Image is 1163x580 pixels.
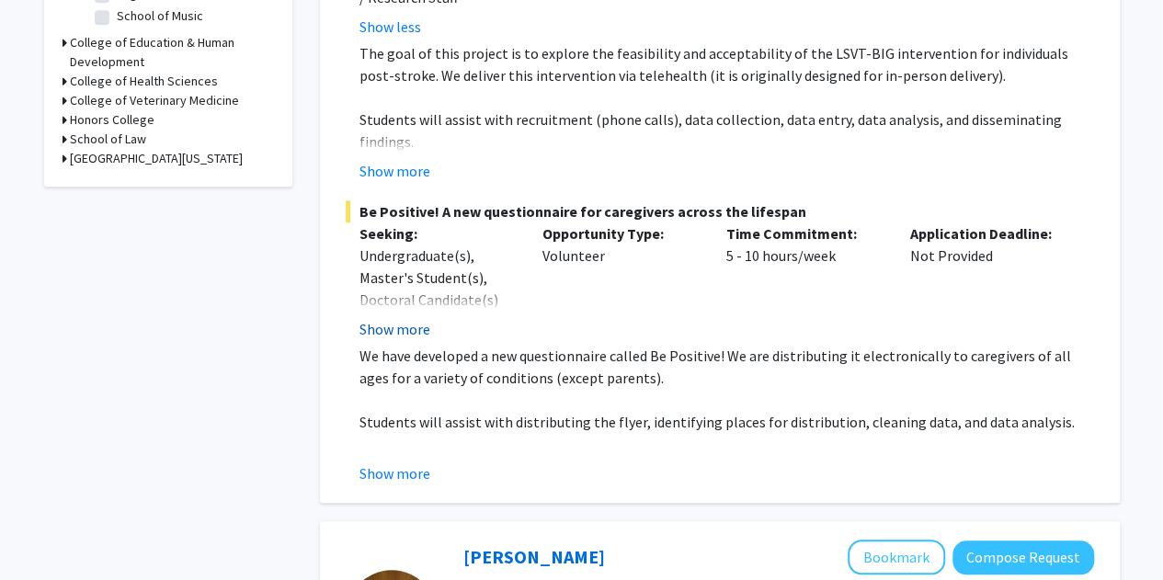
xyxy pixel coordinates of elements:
[117,6,203,26] label: School of Music
[359,462,430,484] button: Show more
[542,222,699,245] p: Opportunity Type:
[463,545,605,568] a: [PERSON_NAME]
[726,222,883,245] p: Time Commitment:
[346,200,1094,222] span: Be Positive! A new questionnaire for caregivers across the lifespan
[896,222,1080,340] div: Not Provided
[359,411,1094,433] p: Students will assist with distributing the flyer, identifying places for distribution, cleaning d...
[70,91,239,110] h3: College of Veterinary Medicine
[14,497,78,566] iframe: Chat
[359,222,516,245] p: Seeking:
[70,110,154,130] h3: Honors College
[359,245,516,421] div: Undergraduate(s), Master's Student(s), Doctoral Candidate(s) (PhD, MD, DMD, PharmD, etc.), Postdo...
[713,222,896,340] div: 5 - 10 hours/week
[359,318,430,340] button: Show more
[359,160,430,182] button: Show more
[359,42,1094,86] p: The goal of this project is to explore the feasibility and acceptability of the LSVT-BIG interven...
[910,222,1066,245] p: Application Deadline:
[848,540,945,574] button: Add Rachel AuBuchon to Bookmarks
[529,222,713,340] div: Volunteer
[70,130,146,149] h3: School of Law
[359,108,1094,153] p: Students will assist with recruitment (phone calls), data collection, data entry, data analysis, ...
[359,345,1094,389] p: We have developed a new questionnaire called Be Positive! We are distributing it electronically t...
[952,540,1094,574] button: Compose Request to Rachel AuBuchon
[359,16,421,38] button: Show less
[70,33,274,72] h3: College of Education & Human Development
[70,72,218,91] h3: College of Health Sciences
[70,149,243,168] h3: [GEOGRAPHIC_DATA][US_STATE]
